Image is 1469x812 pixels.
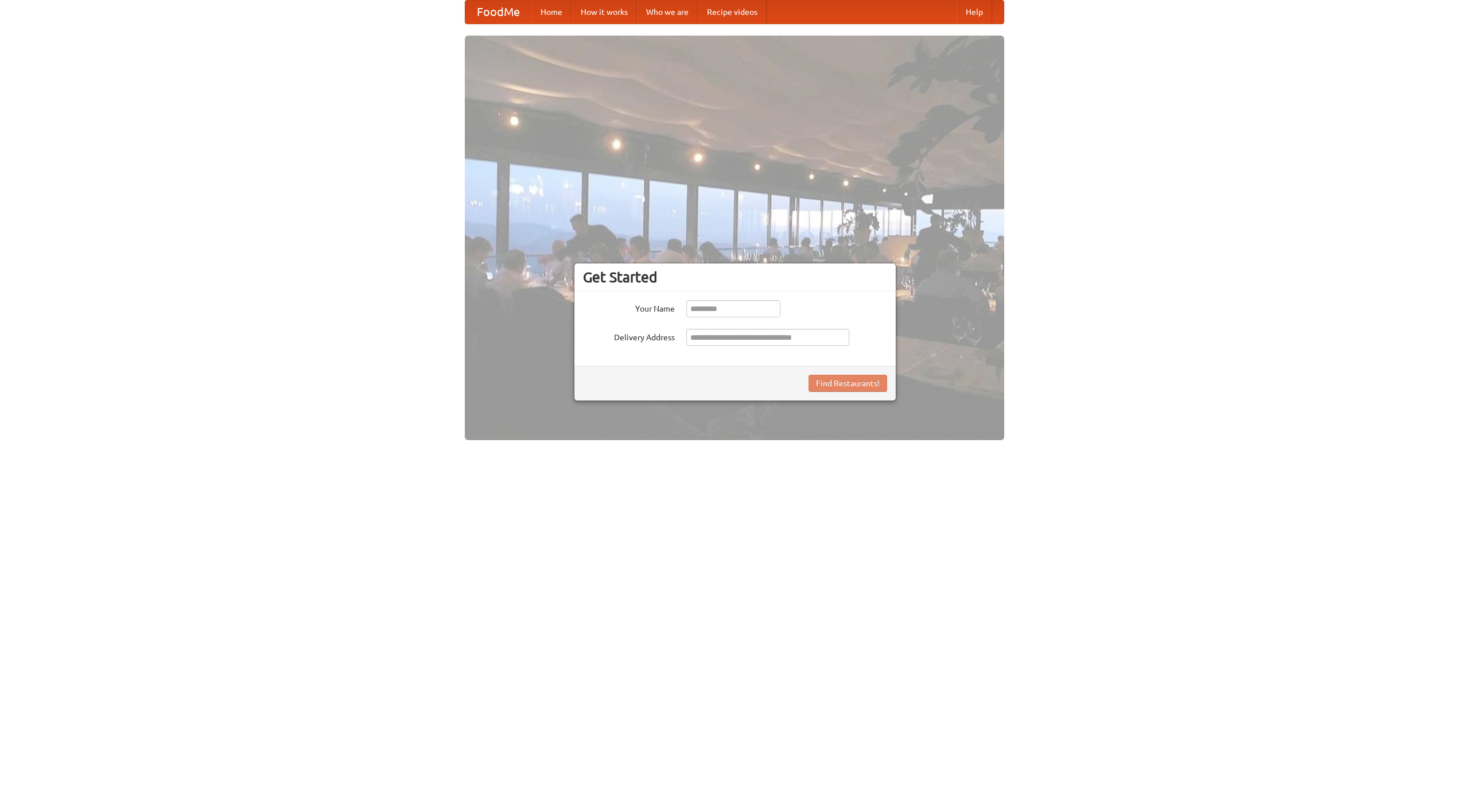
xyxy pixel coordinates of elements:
label: Delivery Address [583,329,675,343]
a: Recipe videos [698,1,767,24]
a: Home [531,1,572,24]
a: How it works [572,1,637,24]
a: FoodMe [465,1,531,24]
a: Help [957,1,992,24]
button: Find Restaurants! [809,375,887,392]
label: Your Name [583,300,675,314]
h3: Get Started [583,269,887,286]
a: Who we are [637,1,698,24]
